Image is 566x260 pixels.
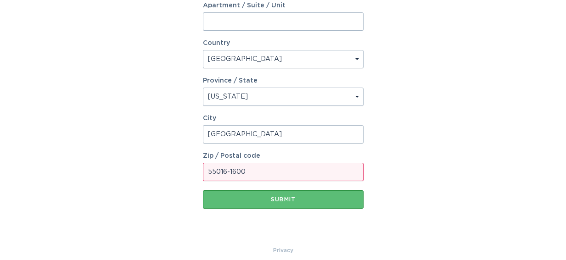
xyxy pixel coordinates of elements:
button: Submit [203,190,364,209]
label: Province / State [203,77,258,84]
label: Country [203,40,230,46]
label: Apartment / Suite / Unit [203,2,364,9]
a: Privacy Policy & Terms of Use [273,245,293,255]
label: Zip / Postal code [203,153,364,159]
label: City [203,115,364,122]
div: Submit [207,197,359,202]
